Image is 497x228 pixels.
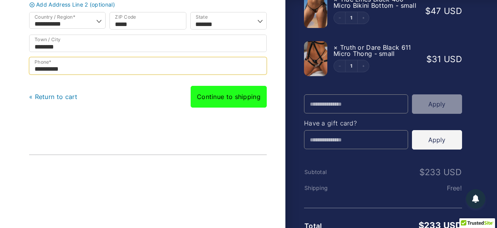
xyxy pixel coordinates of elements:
[191,86,267,108] a: Continue to shipping
[346,16,357,20] a: Edit
[412,130,462,150] button: Apply
[412,94,462,114] button: Apply
[346,64,357,68] a: Edit
[357,184,462,191] td: Free!
[304,169,357,175] th: Subtotal
[35,164,152,222] iframe: TrustedSite Certified
[426,54,432,64] span: $
[304,185,357,191] th: Shipping
[334,44,338,51] a: Remove this item
[304,41,327,76] img: Truth or Dare Black Micro 02
[334,12,346,24] button: Decrement
[426,54,462,64] bdi: 31 USD
[357,12,369,24] button: Increment
[29,93,78,101] a: « Return to cart
[334,60,346,72] button: Decrement
[425,6,462,16] bdi: 47 USD
[425,6,431,16] span: $
[357,60,369,72] button: Increment
[419,167,462,177] bdi: 233 USD
[304,120,462,126] h4: Have a gift card?
[27,2,269,8] a: Add Address Line 2 (optional)
[419,167,425,177] span: $
[334,44,411,57] span: Truth or Dare Black 611 Micro Thong - small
